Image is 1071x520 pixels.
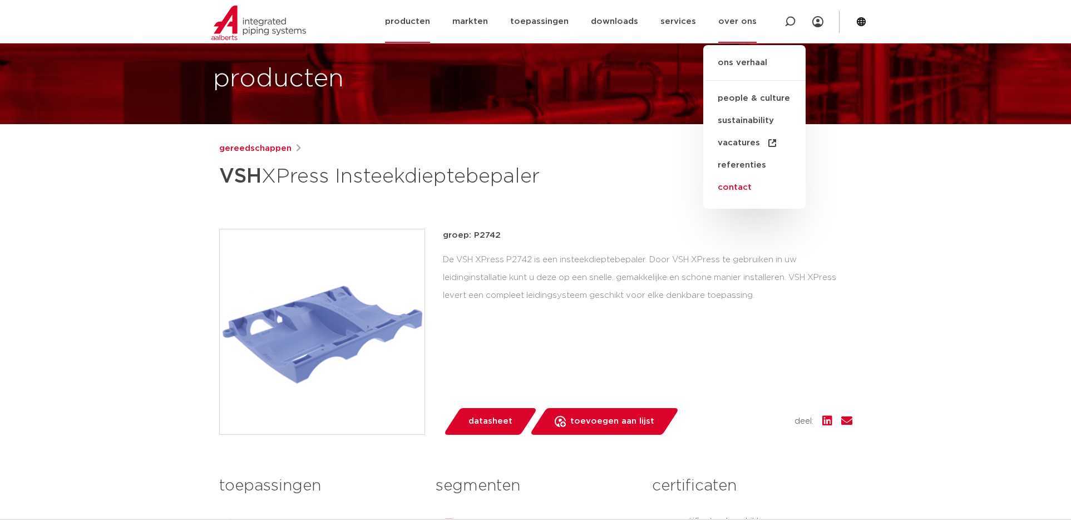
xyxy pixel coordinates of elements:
h3: certificaten [652,475,852,497]
a: contact [703,176,806,199]
a: datasheet [443,408,537,435]
strong: VSH [219,166,261,187]
a: gereedschappen [219,142,292,155]
a: sustainability [703,110,806,132]
h1: XPress Insteekdieptebepaler [219,160,637,193]
span: datasheet [468,413,512,430]
img: Product Image for VSH XPress Insteekdieptebepaler [220,229,425,434]
div: De VSH XPress P2742 is een insteekdieptebepaler. Door VSH XPress te gebruiken in uw leidinginstal... [443,251,852,305]
a: people & culture [703,87,806,110]
span: toevoegen aan lijst [570,413,654,430]
h1: producten [213,61,344,97]
span: deel: [794,415,813,428]
h3: segmenten [436,475,635,497]
p: groep: P2742 [443,229,852,242]
a: vacatures [703,132,806,154]
a: referenties [703,154,806,176]
div: my IPS [812,9,823,34]
a: ons verhaal [703,56,806,81]
h3: toepassingen [219,475,419,497]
